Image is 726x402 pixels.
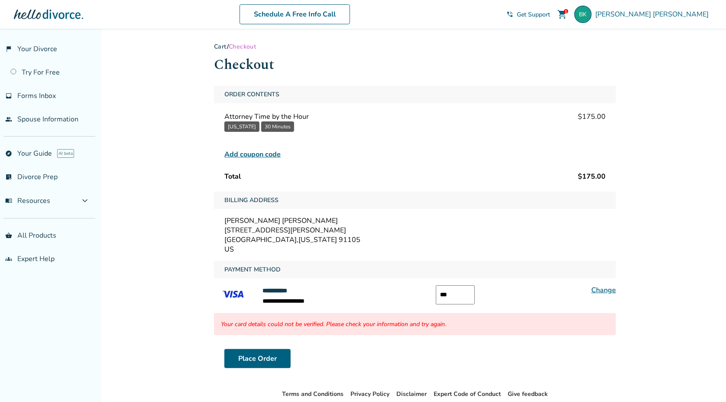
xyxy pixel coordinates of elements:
a: Cart [214,42,227,51]
span: expand_more [80,196,90,206]
iframe: Chat Widget [683,360,726,402]
span: AI beta [57,149,74,158]
span: Order Contents [221,86,283,103]
span: Checkout [229,42,256,51]
span: Total [224,172,241,181]
div: [PERSON_NAME] [PERSON_NAME] [224,216,606,226]
img: b.kendall@mac.com [574,6,592,23]
span: Payment Method [221,261,284,278]
span: shopping_cart [557,9,567,20]
button: Place Order [224,349,291,368]
span: inbox [5,92,12,99]
span: $175.00 [578,112,606,121]
button: [US_STATE] [224,121,259,132]
span: Add coupon code [224,149,281,160]
div: US [224,245,606,254]
span: [PERSON_NAME] [PERSON_NAME] [595,10,712,19]
img: VISA [214,285,252,304]
span: shopping_basket [5,232,12,239]
a: Expert Code of Conduct [434,390,501,398]
li: Give feedback [508,389,548,399]
a: phone_in_talkGet Support [506,10,550,19]
span: flag_2 [5,46,12,52]
div: Your card details could not be verified. Please check your information and try again. [214,313,616,335]
span: list_alt_check [5,173,12,180]
div: / [214,42,616,51]
span: Resources [5,196,50,206]
span: groups [5,255,12,262]
span: menu_book [5,197,12,204]
span: explore [5,150,12,157]
a: Privacy Policy [350,390,389,398]
button: 30 Minutes [261,121,294,132]
div: [GEOGRAPHIC_DATA] , [US_STATE] 91105 [224,235,606,245]
div: [STREET_ADDRESS][PERSON_NAME] [224,226,606,235]
a: Terms and Conditions [282,390,344,398]
span: Get Support [517,10,550,19]
span: $175.00 [578,172,606,181]
span: Billing Address [221,192,282,209]
span: Forms Inbox [17,91,56,101]
h1: Checkout [214,54,616,75]
span: people [5,116,12,123]
span: Attorney Time by the Hour [224,112,309,121]
span: phone_in_talk [506,11,513,18]
div: 1 [564,9,568,13]
a: Schedule A Free Info Call [240,4,350,24]
li: Disclaimer [396,389,427,399]
a: Change [591,285,616,295]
